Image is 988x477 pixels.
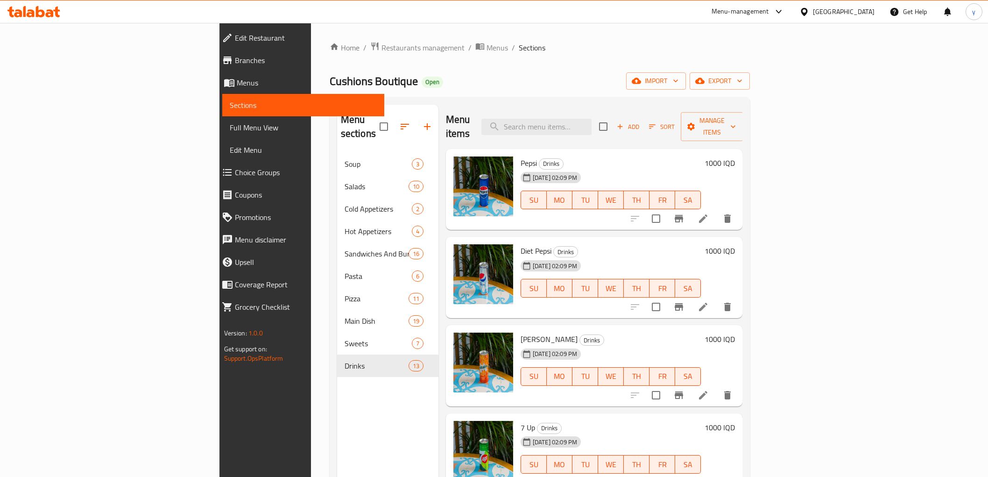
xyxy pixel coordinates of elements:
[412,227,423,236] span: 4
[237,77,377,88] span: Menus
[337,242,438,265] div: Sandwiches And Burger16
[705,244,735,257] h6: 1000 IQD
[412,158,423,170] div: items
[345,271,412,282] span: Pasta
[716,296,739,318] button: delete
[409,181,423,192] div: items
[675,279,701,298] button: SA
[624,455,649,474] button: TH
[214,184,384,206] a: Coupons
[525,193,543,207] span: SU
[235,212,377,223] span: Promotions
[345,360,409,371] span: Drinks
[649,191,675,209] button: FR
[716,384,739,406] button: delete
[539,158,564,170] div: Drinks
[675,455,701,474] button: SA
[628,282,646,295] span: TH
[412,160,423,169] span: 3
[647,120,677,134] button: Sort
[547,279,572,298] button: MO
[214,161,384,184] a: Choice Groups
[416,115,438,138] button: Add section
[224,327,247,339] span: Version:
[649,455,675,474] button: FR
[337,310,438,332] div: Main Dish19
[345,338,412,349] span: Sweets
[412,226,423,237] div: items
[602,282,620,295] span: WE
[222,139,384,161] a: Edit Menu
[602,370,620,383] span: WE
[624,191,649,209] button: TH
[525,282,543,295] span: SU
[409,294,423,303] span: 11
[681,112,743,141] button: Manage items
[576,193,594,207] span: TU
[679,193,697,207] span: SA
[409,182,423,191] span: 10
[521,420,535,434] span: 7 Up
[330,71,418,92] span: Cushions Boutique
[412,339,423,348] span: 7
[345,181,409,192] span: Salads
[668,296,690,318] button: Branch-specific-item
[598,191,624,209] button: WE
[337,287,438,310] div: Pizza11
[345,158,412,170] span: Soup
[679,370,697,383] span: SA
[547,455,572,474] button: MO
[646,385,666,405] span: Select to update
[572,455,598,474] button: TU
[235,189,377,200] span: Coupons
[576,370,594,383] span: TU
[646,297,666,317] span: Select to update
[422,77,443,88] div: Open
[409,248,423,259] div: items
[337,220,438,242] div: Hot Appetizers4
[626,72,686,90] button: import
[698,301,709,313] a: Edit menu item
[235,55,377,66] span: Branches
[537,423,561,434] span: Drinks
[230,122,377,133] span: Full Menu View
[337,355,438,377] div: Drinks13
[547,367,572,386] button: MO
[345,226,412,237] span: Hot Appetizers
[337,332,438,355] div: Sweets7
[222,94,384,116] a: Sections
[646,209,666,228] span: Select to update
[214,273,384,296] a: Coverage Report
[813,7,875,17] div: [GEOGRAPHIC_DATA]
[481,119,592,135] input: search
[521,367,547,386] button: SU
[712,6,769,17] div: Menu-management
[525,370,543,383] span: SU
[214,228,384,251] a: Menu disclaimer
[688,115,736,138] span: Manage items
[668,384,690,406] button: Branch-specific-item
[487,42,508,53] span: Menus
[698,390,709,401] a: Edit menu item
[525,458,543,471] span: SU
[572,367,598,386] button: TU
[230,144,377,156] span: Edit Menu
[235,32,377,43] span: Edit Restaurant
[705,421,735,434] h6: 1000 IQD
[235,279,377,290] span: Coverage Report
[453,244,513,304] img: Diet Pepsi
[214,71,384,94] a: Menus
[374,117,394,136] span: Select all sections
[653,193,671,207] span: FR
[653,370,671,383] span: FR
[705,157,735,170] h6: 1000 IQD
[554,247,578,257] span: Drinks
[409,360,423,371] div: items
[222,116,384,139] a: Full Menu View
[653,282,671,295] span: FR
[412,205,423,214] span: 2
[550,193,569,207] span: MO
[679,458,697,471] span: SA
[668,207,690,230] button: Branch-specific-item
[337,265,438,287] div: Pasta6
